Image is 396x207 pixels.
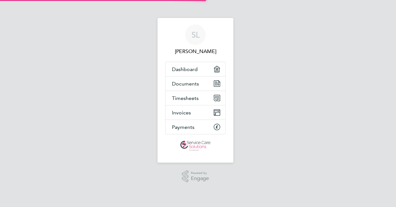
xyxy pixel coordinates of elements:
span: Timesheets [172,95,199,101]
span: Payments [172,124,194,130]
span: Engage [191,176,209,181]
span: SL [192,31,200,39]
a: Invoices [166,105,225,120]
span: Dashboard [172,66,198,72]
a: Powered byEngage [182,170,209,183]
span: Invoices [172,110,191,116]
nav: Main navigation [157,18,233,163]
span: Powered by [191,170,209,176]
span: Documents [172,81,199,87]
a: Dashboard [166,62,225,76]
a: Go to home page [165,141,226,151]
a: SL[PERSON_NAME] [165,24,226,55]
a: Payments [166,120,225,134]
a: Documents [166,76,225,91]
img: servicecare-logo-retina.png [180,141,211,151]
span: Samantha Langridge [165,48,226,55]
a: Timesheets [166,91,225,105]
